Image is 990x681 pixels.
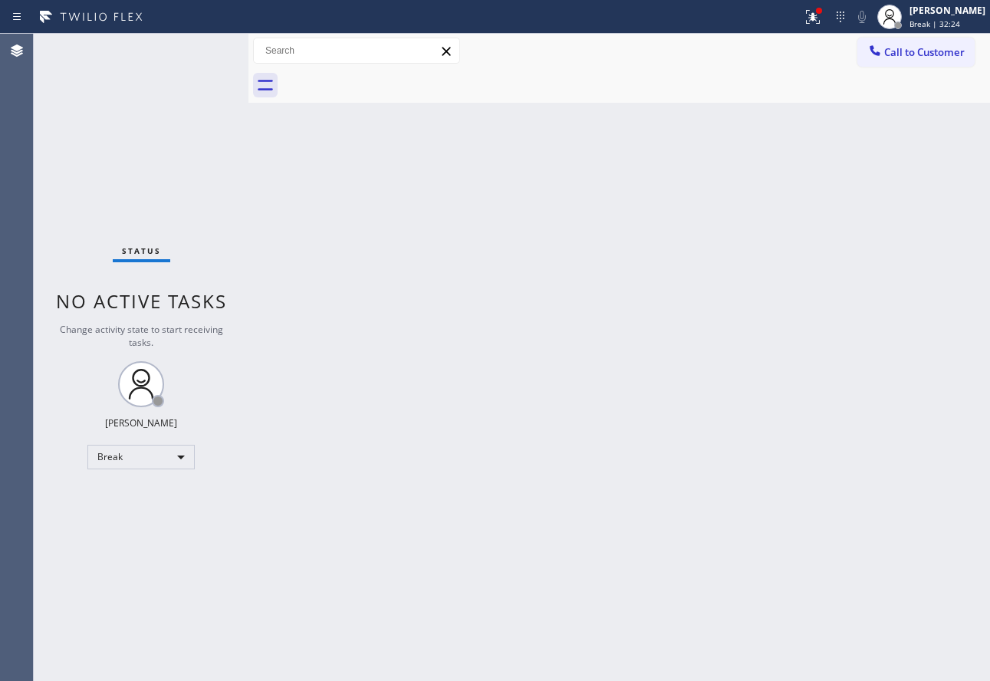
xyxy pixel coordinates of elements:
[884,45,965,59] span: Call to Customer
[909,4,985,17] div: [PERSON_NAME]
[105,416,177,429] div: [PERSON_NAME]
[122,245,161,256] span: Status
[60,323,223,349] span: Change activity state to start receiving tasks.
[857,38,975,67] button: Call to Customer
[56,288,227,314] span: No active tasks
[254,38,459,63] input: Search
[851,6,873,28] button: Mute
[87,445,195,469] div: Break
[909,18,960,29] span: Break | 32:24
